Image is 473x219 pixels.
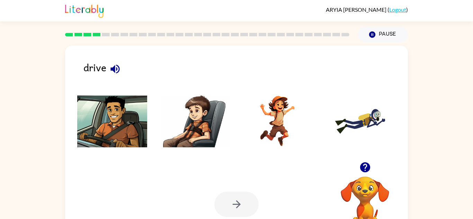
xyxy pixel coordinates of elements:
div: ( ) [326,6,408,13]
a: Logout [389,6,406,13]
button: Pause [358,27,408,43]
img: Answer choice 2 [160,95,230,147]
img: Answer choice 1 [77,95,147,147]
img: Answer choice 3 [243,95,313,147]
span: ARYIA [PERSON_NAME] [326,6,387,13]
div: drive [83,60,408,81]
img: Literably [65,3,104,18]
img: Answer choice 4 [326,95,396,147]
